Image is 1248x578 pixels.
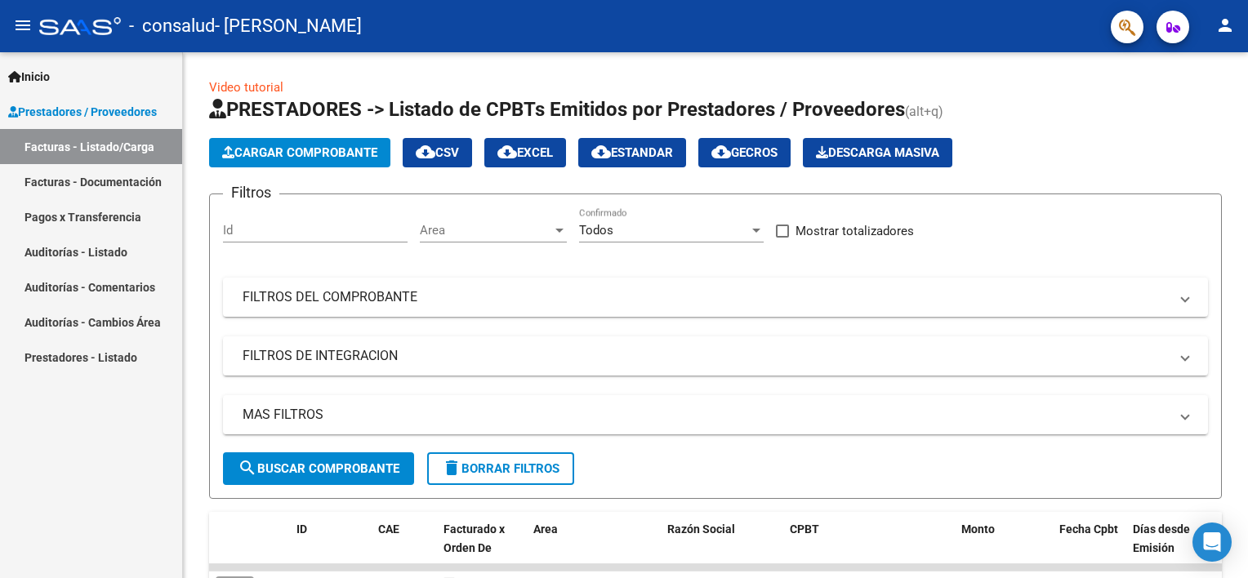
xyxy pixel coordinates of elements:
button: Gecros [698,138,791,167]
span: CPBT [790,522,819,536]
mat-icon: person [1215,16,1235,35]
button: Descarga Masiva [803,138,952,167]
span: Todos [579,223,613,238]
span: Razón Social [667,522,735,536]
span: (alt+q) [905,104,943,119]
button: Cargar Comprobante [209,138,390,167]
span: - [PERSON_NAME] [215,8,362,44]
span: Facturado x Orden De [443,522,505,554]
a: Video tutorial [209,80,283,95]
mat-panel-title: FILTROS DE INTEGRACION [243,347,1169,365]
span: Días desde Emisión [1133,522,1190,554]
mat-icon: delete [442,458,461,478]
mat-icon: menu [13,16,33,35]
mat-icon: search [238,458,257,478]
mat-expansion-panel-header: FILTROS DEL COMPROBANTE [223,278,1208,317]
span: CSV [416,145,459,160]
span: - consalud [129,8,215,44]
h3: Filtros [223,181,279,204]
mat-icon: cloud_download [591,142,611,162]
app-download-masive: Descarga masiva de comprobantes (adjuntos) [803,138,952,167]
span: Mostrar totalizadores [796,221,914,241]
span: EXCEL [497,145,553,160]
span: CAE [378,522,399,536]
button: Borrar Filtros [427,452,574,485]
span: Fecha Cpbt [1059,522,1118,536]
span: Area [533,522,558,536]
span: Estandar [591,145,673,160]
button: Buscar Comprobante [223,452,414,485]
span: Gecros [711,145,778,160]
mat-icon: cloud_download [416,142,435,162]
mat-expansion-panel-header: FILTROS DE INTEGRACION [223,336,1208,376]
button: CSV [403,138,472,167]
span: Buscar Comprobante [238,461,399,476]
mat-panel-title: MAS FILTROS [243,406,1169,424]
span: Monto [961,522,995,536]
div: Open Intercom Messenger [1192,522,1232,562]
span: Descarga Masiva [816,145,939,160]
mat-panel-title: FILTROS DEL COMPROBANTE [243,288,1169,306]
mat-expansion-panel-header: MAS FILTROS [223,395,1208,434]
button: EXCEL [484,138,566,167]
span: Cargar Comprobante [222,145,377,160]
mat-icon: cloud_download [711,142,731,162]
span: Borrar Filtros [442,461,559,476]
span: Prestadores / Proveedores [8,103,157,121]
span: Area [420,223,552,238]
button: Estandar [578,138,686,167]
span: PRESTADORES -> Listado de CPBTs Emitidos por Prestadores / Proveedores [209,98,905,121]
span: Inicio [8,68,50,86]
span: ID [296,522,307,536]
mat-icon: cloud_download [497,142,517,162]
